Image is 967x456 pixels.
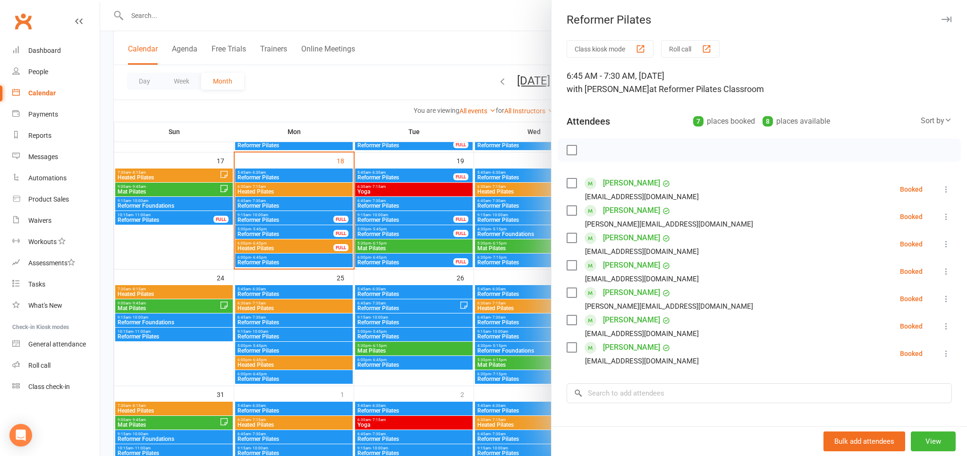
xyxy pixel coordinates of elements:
a: What's New [12,295,100,316]
div: 7 [693,116,704,127]
div: Reformer Pilates [551,13,967,26]
a: [PERSON_NAME] [603,230,660,245]
div: Booked [900,268,923,275]
div: Automations [28,174,67,182]
div: Assessments [28,259,75,267]
div: Workouts [28,238,57,245]
a: [PERSON_NAME] [603,258,660,273]
a: General attendance kiosk mode [12,334,100,355]
a: Reports [12,125,100,146]
div: Sort by [921,115,952,127]
div: People [28,68,48,76]
a: Tasks [12,274,100,295]
div: [EMAIL_ADDRESS][DOMAIN_NAME] [585,245,699,258]
div: Dashboard [28,47,61,54]
button: Roll call [661,40,720,58]
div: places booked [693,115,755,128]
a: [PERSON_NAME] [603,312,660,328]
div: Product Sales [28,195,69,203]
div: Booked [900,186,923,193]
a: Workouts [12,231,100,253]
div: Booked [900,296,923,302]
div: Open Intercom Messenger [9,424,32,447]
div: Tasks [28,280,45,288]
a: Class kiosk mode [12,376,100,397]
a: Roll call [12,355,100,376]
a: Waivers [12,210,100,231]
div: places available [763,115,830,128]
div: [PERSON_NAME][EMAIL_ADDRESS][DOMAIN_NAME] [585,218,753,230]
a: Calendar [12,83,100,104]
a: [PERSON_NAME] [603,176,660,191]
div: Calendar [28,89,56,97]
div: What's New [28,302,62,309]
button: Bulk add attendees [823,431,905,451]
div: Waivers [28,217,51,224]
button: Class kiosk mode [567,40,653,58]
div: [EMAIL_ADDRESS][DOMAIN_NAME] [585,273,699,285]
input: Search to add attendees [567,383,952,403]
button: View [911,431,956,451]
div: [EMAIL_ADDRESS][DOMAIN_NAME] [585,191,699,203]
a: Automations [12,168,100,189]
div: Payments [28,110,58,118]
div: Booked [900,241,923,247]
a: Payments [12,104,100,125]
div: Roll call [28,362,51,369]
div: Booked [900,350,923,357]
a: Assessments [12,253,100,274]
a: Dashboard [12,40,100,61]
div: Class check-in [28,383,70,390]
span: with [PERSON_NAME] [567,84,649,94]
div: Messages [28,153,58,160]
a: People [12,61,100,83]
a: Clubworx [11,9,35,33]
a: Product Sales [12,189,100,210]
div: [PERSON_NAME][EMAIL_ADDRESS][DOMAIN_NAME] [585,300,753,312]
a: [PERSON_NAME] [603,340,660,355]
div: General attendance [28,340,86,348]
div: Booked [900,213,923,220]
div: Reports [28,132,51,139]
div: [EMAIL_ADDRESS][DOMAIN_NAME] [585,328,699,340]
a: [PERSON_NAME] [603,285,660,300]
div: Booked [900,323,923,329]
div: [EMAIL_ADDRESS][DOMAIN_NAME] [585,355,699,367]
div: Attendees [567,115,610,128]
span: at Reformer Pilates Classroom [649,84,764,94]
a: [PERSON_NAME] [603,203,660,218]
div: 8 [763,116,773,127]
div: 6:45 AM - 7:30 AM, [DATE] [567,69,952,96]
a: Messages [12,146,100,168]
